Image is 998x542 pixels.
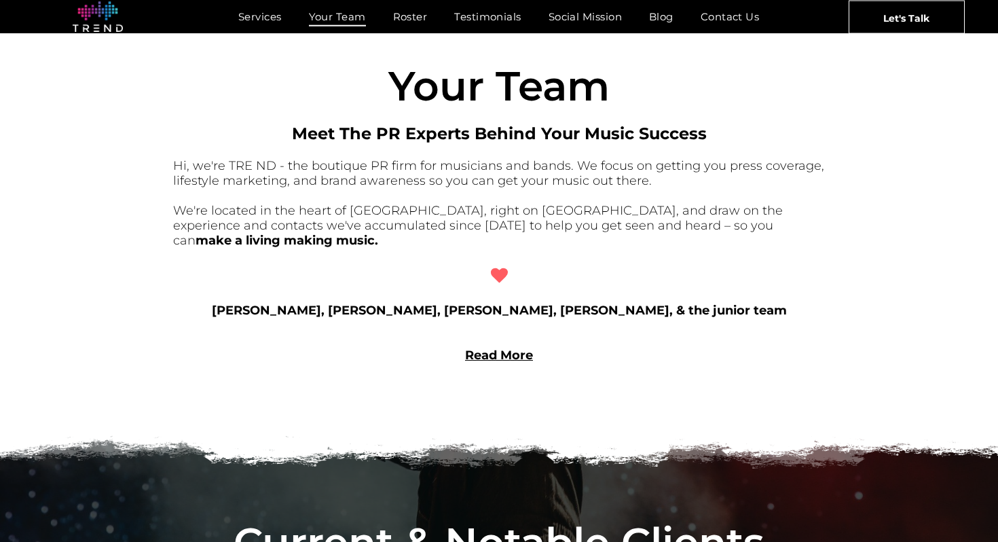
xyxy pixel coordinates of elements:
[635,7,687,26] a: Blog
[388,61,518,111] span: Your T
[535,7,635,26] a: Social Mission
[225,7,295,26] a: Services
[518,61,610,111] span: eam
[465,348,533,363] a: Read More
[754,384,998,542] iframe: Chat Widget
[309,7,366,26] span: Your Team
[295,7,380,26] a: Your Team
[173,158,824,188] font: Hi, we're TRE ND - the boutique PR firm for musicians and bands. We focus on getting you press co...
[883,1,929,35] span: Let's Talk
[441,7,534,26] a: Testimonials
[73,1,123,33] img: logo
[380,7,441,26] a: Roster
[173,203,783,248] font: We're located in the heart of [GEOGRAPHIC_DATA], right on [GEOGRAPHIC_DATA], and draw on the expe...
[292,124,707,143] span: Meet The PR Experts Behind Your Music Success
[687,7,773,26] a: Contact Us
[212,303,787,318] b: [PERSON_NAME], [PERSON_NAME], [PERSON_NAME], [PERSON_NAME], & the junior team
[196,233,378,248] b: make a living making music.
